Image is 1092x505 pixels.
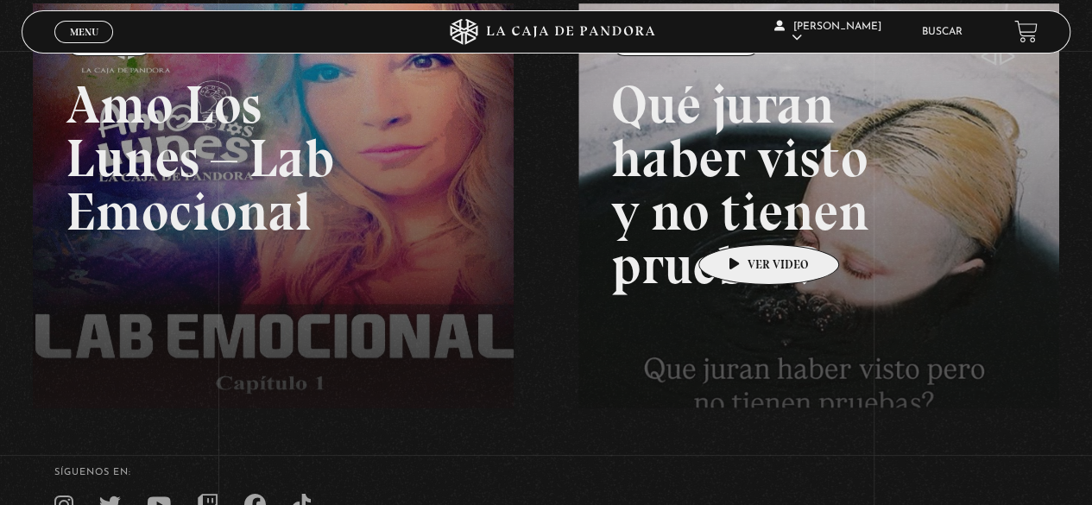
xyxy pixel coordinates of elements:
a: View your shopping cart [1014,20,1038,43]
span: [PERSON_NAME] [774,22,881,43]
h4: SÍguenos en: [54,468,1038,477]
span: Menu [70,27,98,37]
span: Cerrar [64,41,104,53]
a: Buscar [922,27,963,37]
